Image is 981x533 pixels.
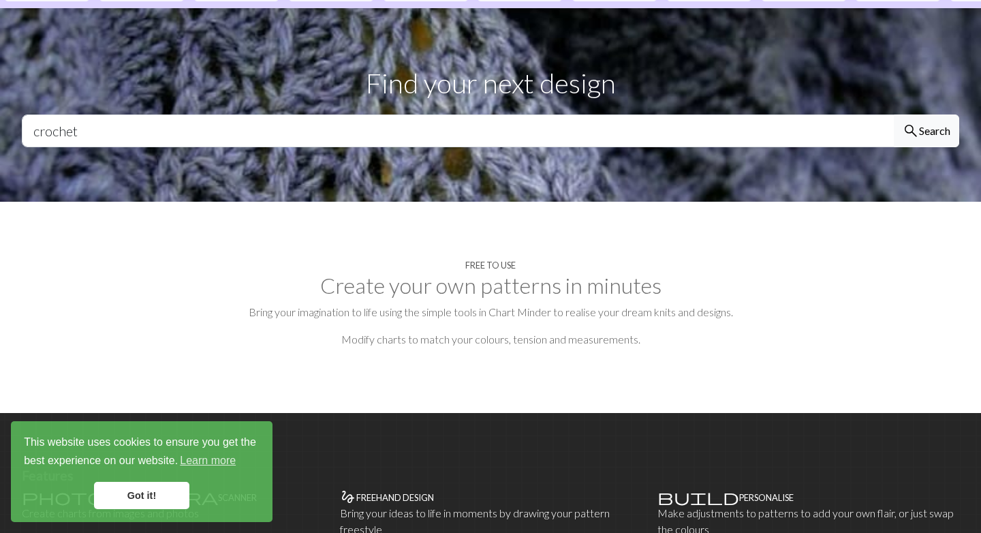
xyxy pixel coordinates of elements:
span: This website uses cookies to ensure you get the best experience on our website. [24,434,260,471]
p: Modify charts to match your colours, tension and measurements. [22,331,959,348]
h4: Personalise [739,493,794,503]
h3: Features [22,468,959,483]
span: build [657,487,739,506]
button: Search [894,115,959,147]
h2: Create your own patterns in minutes [22,273,959,299]
h4: Free to use [465,260,516,271]
span: search [903,121,919,140]
span: gesture [340,487,356,506]
div: cookieconsent [11,421,272,522]
p: Bring your imagination to life using the simple tools in Chart Minder to realise your dream knits... [22,304,959,320]
h4: Freehand design [356,493,434,503]
p: Find your next design [22,63,959,104]
a: dismiss cookie message [94,482,189,509]
a: learn more about cookies [178,451,238,471]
